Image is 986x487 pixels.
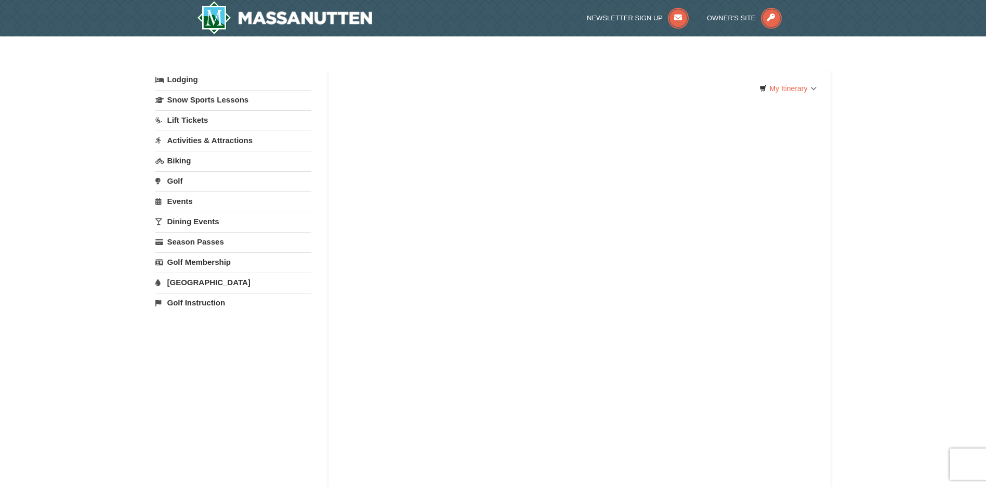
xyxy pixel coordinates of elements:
img: Massanutten Resort Logo [197,1,373,34]
a: Golf [155,171,311,190]
a: Activities & Attractions [155,131,311,150]
span: Newsletter Sign Up [587,14,663,22]
span: Owner's Site [707,14,756,22]
a: Snow Sports Lessons [155,90,311,109]
a: Lodging [155,70,311,89]
a: My Itinerary [753,81,823,96]
a: Biking [155,151,311,170]
a: Golf Instruction [155,293,311,312]
a: Golf Membership [155,252,311,272]
a: Owner's Site [707,14,782,22]
a: Newsletter Sign Up [587,14,689,22]
a: [GEOGRAPHIC_DATA] [155,273,311,292]
a: Massanutten Resort [197,1,373,34]
a: Dining Events [155,212,311,231]
a: Events [155,191,311,211]
a: Lift Tickets [155,110,311,130]
a: Season Passes [155,232,311,251]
